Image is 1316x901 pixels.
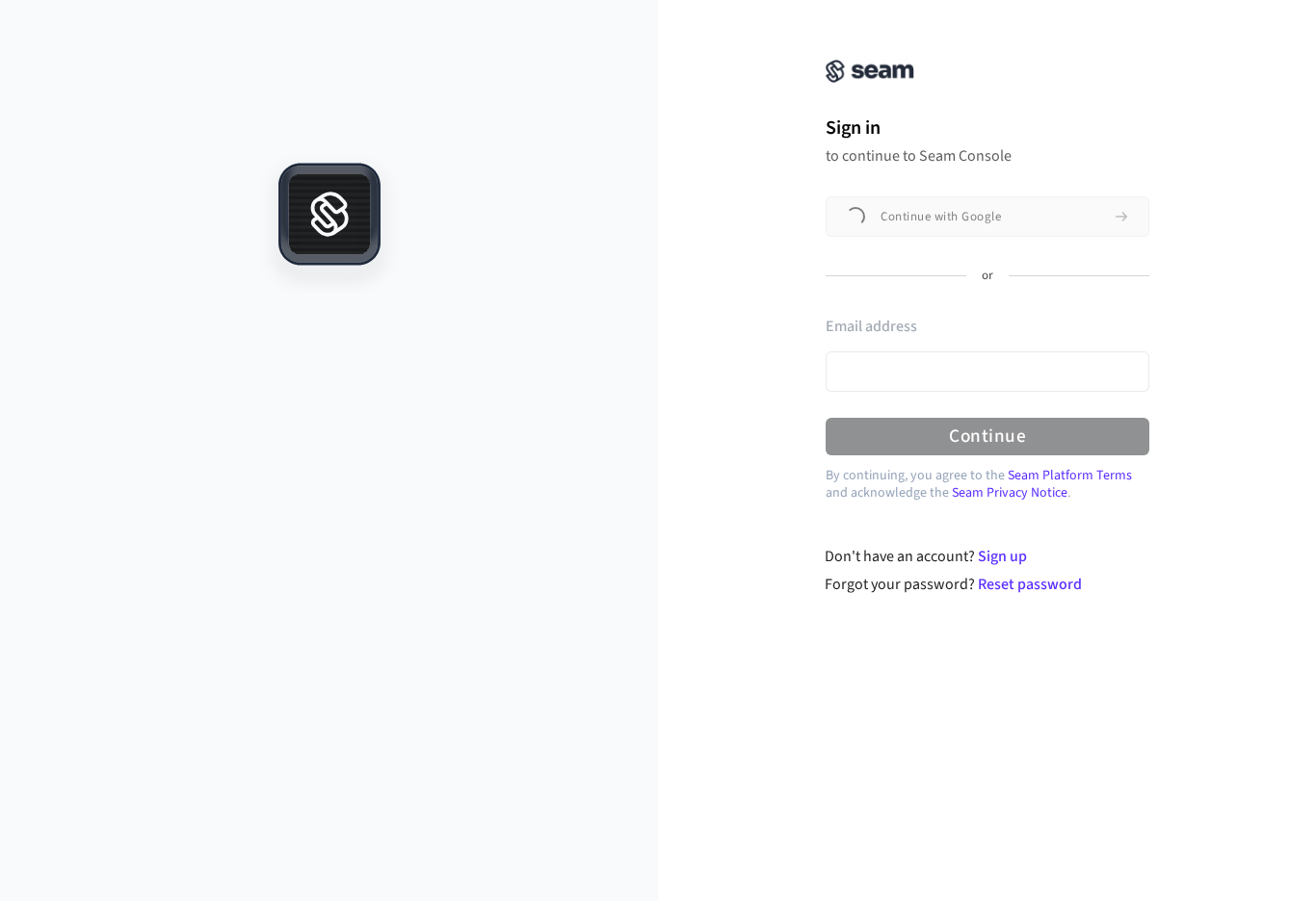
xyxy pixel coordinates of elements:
div: Don't have an account? [825,545,1149,568]
h1: Sign in [826,114,1149,142]
p: By continuing, you agree to the and acknowledge the . [826,467,1149,502]
p: to continue to Seam Console [826,146,1149,166]
a: Sign up [978,546,1027,567]
a: Seam Platform Terms [1008,466,1132,485]
div: Forgot your password? [825,573,1149,596]
a: Reset password [978,574,1082,595]
p: or [982,268,993,285]
a: Seam Privacy Notice [952,483,1067,502]
img: Seam Console [826,60,914,83]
